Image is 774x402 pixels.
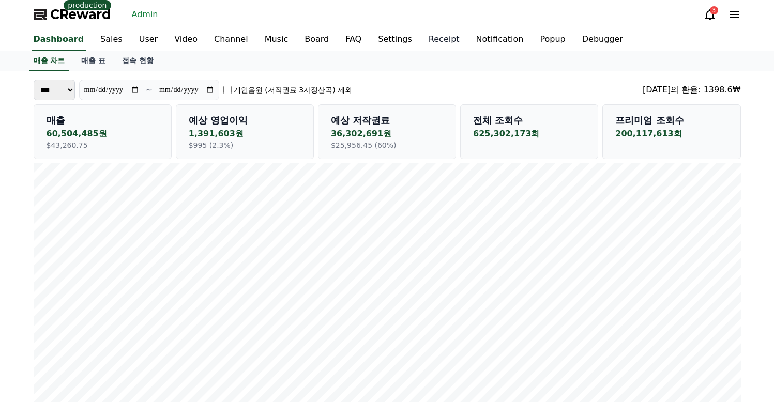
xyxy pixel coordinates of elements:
[146,84,153,96] p: ~
[256,29,297,51] a: Music
[47,113,159,128] p: 매출
[47,140,159,150] p: $43,260.75
[296,29,337,51] a: Board
[131,29,166,51] a: User
[50,6,111,23] span: CReward
[114,51,162,71] a: 접속 현황
[3,328,68,353] a: Home
[331,140,443,150] p: $25,956.45 (60%)
[704,8,716,21] a: 3
[153,343,178,351] span: Settings
[643,84,740,96] div: [DATE]의 환율: 1398.6₩
[234,85,352,95] label: 개인음원 (저작권료 3자정산곡) 제외
[29,51,69,71] a: 매출 차트
[710,6,718,14] div: 3
[166,29,206,51] a: Video
[86,344,116,352] span: Messages
[331,128,443,140] p: 36,302,691원
[615,113,727,128] p: 프리미엄 조회수
[189,113,301,128] p: 예상 영업이익
[473,128,585,140] p: 625,302,173회
[532,29,573,51] a: Popup
[615,128,727,140] p: 200,117,613회
[73,51,114,71] a: 매출 표
[47,128,159,140] p: 60,504,485원
[128,6,162,23] a: Admin
[34,6,111,23] a: CReward
[473,113,585,128] p: 전체 조회수
[574,29,631,51] a: Debugger
[370,29,420,51] a: Settings
[32,29,86,51] a: Dashboard
[420,29,468,51] a: Receipt
[92,29,131,51] a: Sales
[189,140,301,150] p: $995 (2.3%)
[189,128,301,140] p: 1,391,603원
[26,343,44,351] span: Home
[68,328,133,353] a: Messages
[331,113,443,128] p: 예상 저작권료
[206,29,256,51] a: Channel
[468,29,532,51] a: Notification
[133,328,199,353] a: Settings
[337,29,370,51] a: FAQ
